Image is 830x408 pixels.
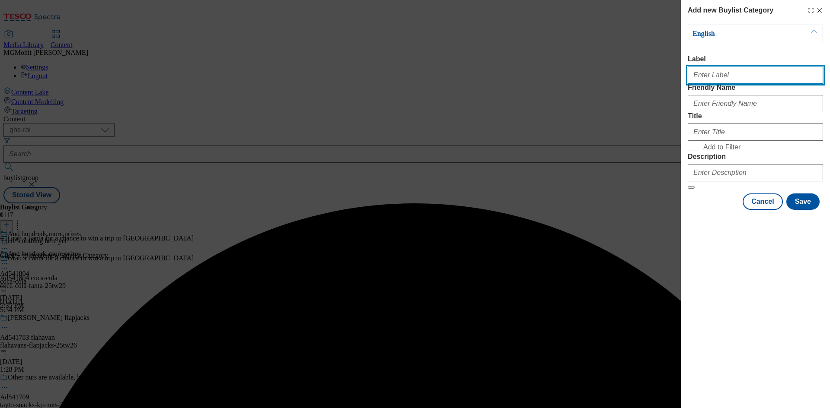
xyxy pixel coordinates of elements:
[693,29,783,38] p: English
[786,193,820,210] button: Save
[688,112,823,120] label: Title
[688,84,823,92] label: Friendly Name
[688,66,823,84] input: Enter Label
[688,153,823,161] label: Description
[688,95,823,112] input: Enter Friendly Name
[688,123,823,141] input: Enter Title
[688,164,823,181] input: Enter Description
[743,193,782,210] button: Cancel
[688,5,773,16] h4: Add new Buylist Category
[688,55,823,63] label: Label
[703,143,741,151] span: Add to Filter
